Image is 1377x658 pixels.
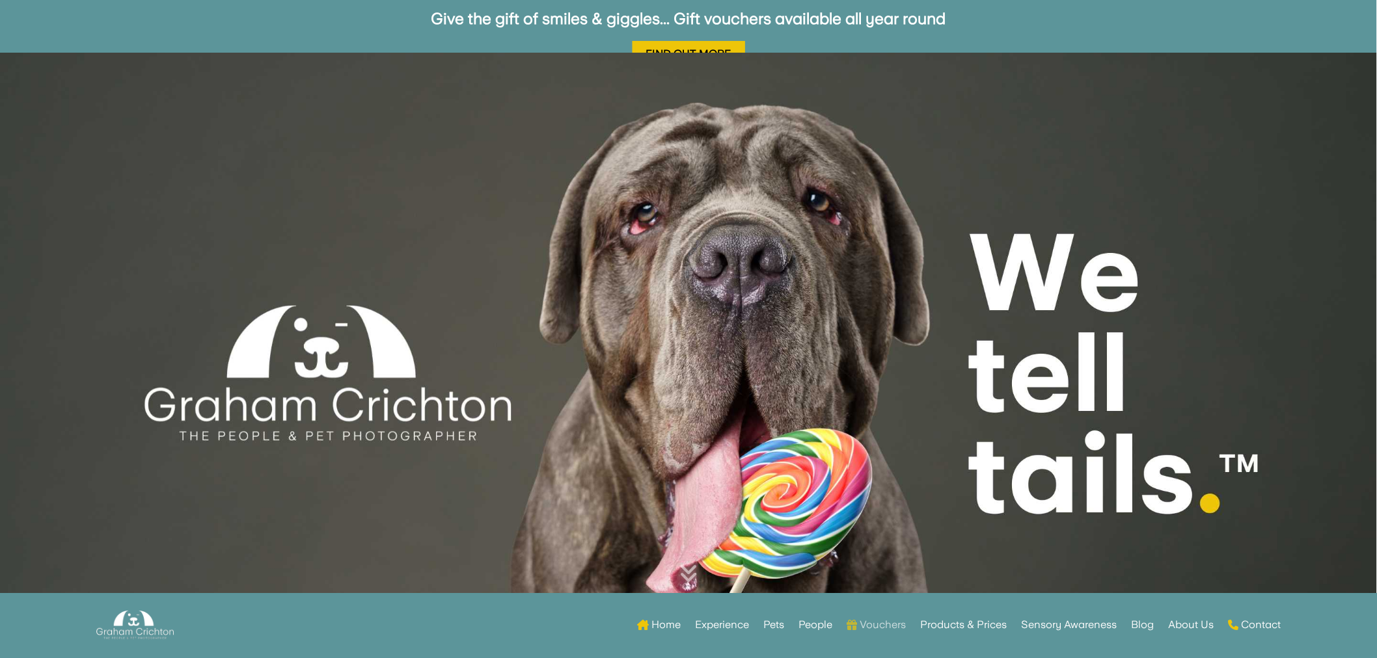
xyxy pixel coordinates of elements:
[35,75,46,86] img: tab_domain_overview_orange.svg
[637,599,681,650] a: Home
[763,599,784,650] a: Pets
[920,599,1007,650] a: Products & Prices
[1021,599,1117,650] a: Sensory Awareness
[1168,599,1214,650] a: About Us
[1131,599,1154,650] a: Blog
[21,34,31,44] img: website_grey.svg
[49,77,116,85] div: Domain Overview
[34,34,143,44] div: Domain: [DOMAIN_NAME]
[847,599,906,650] a: Vouchers
[130,75,140,86] img: tab_keywords_by_traffic_grey.svg
[36,21,64,31] div: v 4.0.25
[96,607,173,643] img: Graham Crichton Photography Logo - Graham Crichton - Belfast Family & Pet Photography Studio
[633,41,745,66] a: Find Out More
[431,9,946,28] a: Give the gift of smiles & giggles... Gift vouchers available all year round
[144,77,219,85] div: Keywords by Traffic
[1228,599,1281,650] a: Contact
[695,599,749,650] a: Experience
[798,599,832,650] a: People
[21,21,31,31] img: logo_orange.svg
